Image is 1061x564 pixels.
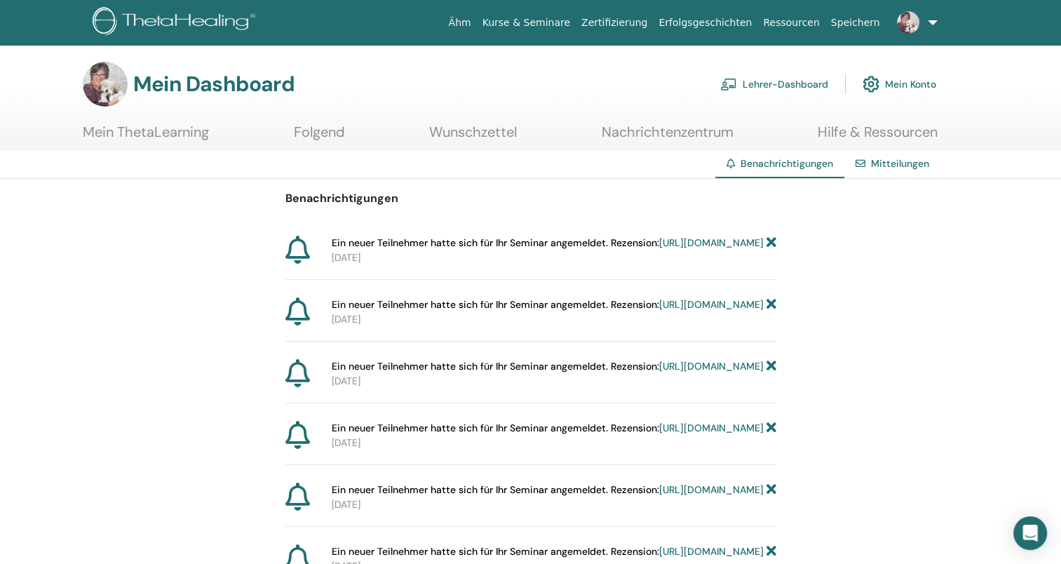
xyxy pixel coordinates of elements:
[653,10,757,36] a: Erfolgsgeschichten
[659,483,764,496] a: [URL][DOMAIN_NAME]
[285,190,776,207] p: Benachrichtigungen
[659,236,764,249] a: [URL][DOMAIN_NAME]
[818,123,938,151] a: Hilfe & Ressourcen
[332,312,776,327] p: [DATE]
[757,10,825,36] a: Ressourcen
[720,78,737,90] img: chalkboard-teacher.svg
[332,421,764,436] span: Ein neuer Teilnehmer hatte sich für Ihr Seminar angemeldet. Rezension:
[332,497,776,512] p: [DATE]
[332,297,764,312] span: Ein neuer Teilnehmer hatte sich für Ihr Seminar angemeldet. Rezension:
[332,250,776,265] p: [DATE]
[720,69,828,100] a: Lehrer-Dashboard
[429,123,517,151] a: Wunschzettel
[332,483,764,497] span: Ein neuer Teilnehmer hatte sich für Ihr Seminar angemeldet. Rezension:
[332,436,776,450] p: [DATE]
[897,11,919,34] img: default.jpg
[332,359,764,374] span: Ein neuer Teilnehmer hatte sich für Ihr Seminar angemeldet. Rezension:
[294,123,345,151] a: Folgend
[332,544,764,559] span: Ein neuer Teilnehmer hatte sich für Ihr Seminar angemeldet. Rezension:
[1013,516,1047,550] div: Öffnen Sie den Intercom Messenger
[477,10,576,36] a: Kurse & Seminare
[576,10,653,36] a: Zertifizierung
[743,78,828,90] font: Lehrer-Dashboard
[602,123,734,151] a: Nachrichtenzentrum
[83,123,209,151] a: Mein ThetaLearning
[741,157,833,170] span: Benachrichtigungen
[885,78,936,90] font: Mein Konto
[332,374,776,389] p: [DATE]
[133,72,295,97] h3: Mein Dashboard
[863,72,879,96] img: cog.svg
[659,360,764,372] a: [URL][DOMAIN_NAME]
[83,62,128,107] img: default.jpg
[659,298,764,311] a: [URL][DOMAIN_NAME]
[442,10,476,36] a: Ähm
[825,10,886,36] a: Speichern
[93,7,260,39] img: logo.png
[659,545,764,558] a: [URL][DOMAIN_NAME]
[871,157,929,170] a: Mitteilungen
[863,69,936,100] a: Mein Konto
[332,236,764,250] span: Ein neuer Teilnehmer hatte sich für Ihr Seminar angemeldet. Rezension:
[659,422,764,434] a: [URL][DOMAIN_NAME]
